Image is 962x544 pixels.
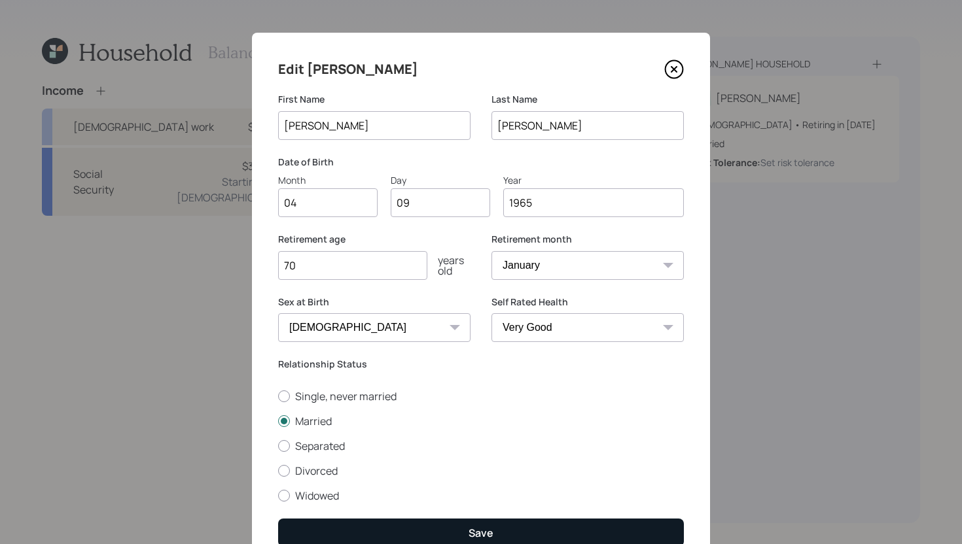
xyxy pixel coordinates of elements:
[278,414,684,428] label: Married
[278,233,471,246] label: Retirement age
[503,173,684,187] div: Year
[278,173,378,187] div: Month
[278,389,684,403] label: Single, never married
[278,188,378,217] input: Month
[491,233,684,246] label: Retirement month
[278,296,471,309] label: Sex at Birth
[278,59,418,80] h4: Edit [PERSON_NAME]
[278,358,684,371] label: Relationship Status
[278,93,471,106] label: First Name
[503,188,684,217] input: Year
[491,93,684,106] label: Last Name
[427,255,471,276] div: years old
[391,188,490,217] input: Day
[491,296,684,309] label: Self Rated Health
[278,439,684,453] label: Separated
[278,156,684,169] label: Date of Birth
[469,526,493,540] div: Save
[278,464,684,478] label: Divorced
[278,488,684,503] label: Widowed
[391,173,490,187] div: Day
